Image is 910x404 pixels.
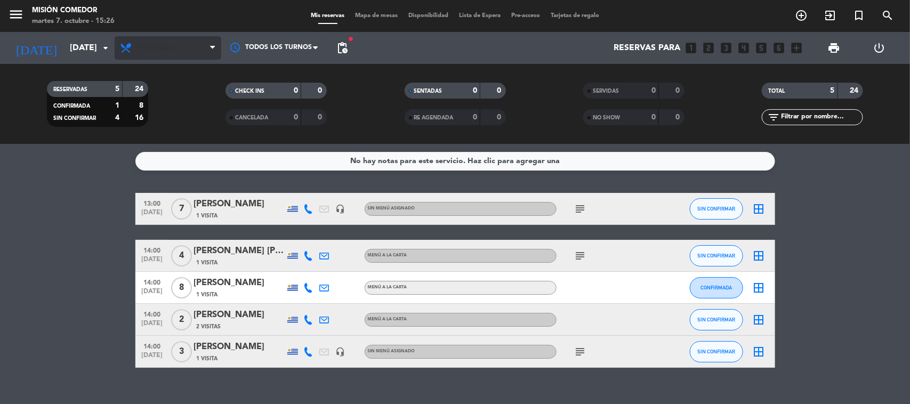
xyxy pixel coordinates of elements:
[139,288,166,300] span: [DATE]
[614,43,681,53] span: Reservas para
[336,42,349,54] span: pending_actions
[697,206,735,212] span: SIN CONFIRMAR
[753,345,766,358] i: border_all
[294,87,298,94] strong: 0
[753,313,766,326] i: border_all
[545,13,605,19] span: Tarjetas de regalo
[197,354,218,363] span: 1 Visita
[702,41,716,55] i: looks_two
[720,41,734,55] i: looks_3
[737,41,751,55] i: looks_4
[795,9,808,22] i: add_circle_outline
[690,198,743,220] button: SIN CONFIRMAR
[139,209,166,221] span: [DATE]
[336,347,345,357] i: headset_mic
[350,155,560,167] div: No hay notas para este servicio. Haz clic para agregar una
[593,115,620,120] span: NO SHOW
[139,256,166,268] span: [DATE]
[368,285,407,289] span: MENÚ A LA CARTA
[574,249,587,262] i: subject
[753,281,766,294] i: border_all
[197,322,221,331] span: 2 Visitas
[32,16,115,27] div: martes 7. octubre - 15:26
[574,203,587,215] i: subject
[197,290,218,299] span: 1 Visita
[194,340,285,354] div: [PERSON_NAME]
[336,204,345,214] i: headset_mic
[780,111,863,123] input: Filtrar por nombre...
[8,6,24,22] i: menu
[318,87,325,94] strong: 0
[99,42,112,54] i: arrow_drop_down
[824,9,836,22] i: exit_to_app
[852,9,865,22] i: turned_in_not
[831,87,835,94] strong: 5
[197,212,218,220] span: 1 Visita
[473,114,477,121] strong: 0
[473,87,477,94] strong: 0
[697,253,735,258] span: SIN CONFIRMAR
[171,198,192,220] span: 7
[857,32,902,64] div: LOG OUT
[368,253,407,257] span: MENÚ A LA CARTA
[171,341,192,362] span: 3
[414,115,454,120] span: RE AGENDADA
[318,114,325,121] strong: 0
[368,317,407,321] span: MENÚ A LA CARTA
[197,258,218,267] span: 1 Visita
[690,309,743,330] button: SIN CONFIRMAR
[675,87,682,94] strong: 0
[135,85,146,93] strong: 24
[139,102,146,109] strong: 8
[790,41,804,55] i: add_box
[574,345,587,358] i: subject
[651,87,656,94] strong: 0
[497,114,503,121] strong: 0
[651,114,656,121] strong: 0
[348,36,354,42] span: fiber_manual_record
[414,88,442,94] span: SENTADAS
[115,85,119,93] strong: 5
[873,42,885,54] i: power_settings_new
[235,115,268,120] span: CANCELADA
[684,41,698,55] i: looks_one
[115,114,119,122] strong: 4
[753,249,766,262] i: border_all
[139,320,166,332] span: [DATE]
[139,197,166,209] span: 13:00
[690,341,743,362] button: SIN CONFIRMAR
[53,87,87,92] span: RESERVADAS
[368,206,415,211] span: Sin menú asignado
[294,114,298,121] strong: 0
[53,116,96,121] span: SIN CONFIRMAR
[135,114,146,122] strong: 16
[675,114,682,121] strong: 0
[772,41,786,55] i: looks_6
[53,103,90,109] span: CONFIRMADA
[753,203,766,215] i: border_all
[593,88,619,94] span: SERVIDAS
[235,88,264,94] span: CHECK INS
[881,9,894,22] i: search
[139,352,166,364] span: [DATE]
[767,111,780,124] i: filter_list
[8,6,24,26] button: menu
[700,285,732,290] span: CONFIRMADA
[690,277,743,298] button: CONFIRMADA
[697,317,735,322] span: SIN CONFIRMAR
[171,277,192,298] span: 8
[171,309,192,330] span: 2
[32,5,115,16] div: Misión Comedor
[350,13,403,19] span: Mapa de mesas
[115,102,119,109] strong: 1
[139,308,166,320] span: 14:00
[138,44,174,52] span: Almuerzo
[506,13,545,19] span: Pre-acceso
[497,87,503,94] strong: 0
[827,42,840,54] span: print
[697,349,735,354] span: SIN CONFIRMAR
[139,276,166,288] span: 14:00
[194,197,285,211] div: [PERSON_NAME]
[194,276,285,290] div: [PERSON_NAME]
[171,245,192,266] span: 4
